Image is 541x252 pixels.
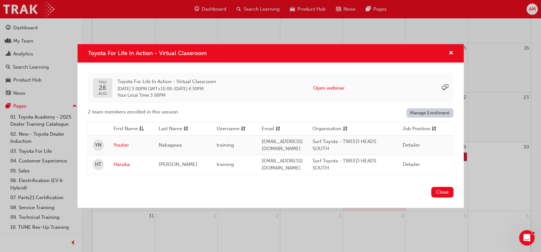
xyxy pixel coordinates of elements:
[403,125,438,133] button: Job Positionsorting-icon
[431,187,453,198] button: Close
[98,84,107,91] span: 28
[95,161,101,168] span: HT
[262,158,303,171] span: [EMAIL_ADDRESS][DOMAIN_NAME]
[217,142,234,148] span: training
[313,84,345,92] button: Open webinar
[159,125,182,133] span: Last Name
[117,78,216,98] div: -
[114,161,149,168] a: Haruka
[159,125,194,133] button: Last Namesorting-icon
[88,50,207,57] span: Toyota For Life In Action - Virtual Classroom
[114,125,149,133] button: First Nameasc-icon
[183,125,188,133] span: sorting-icon
[114,125,138,133] span: First Name
[343,125,348,133] span: sorting-icon
[98,92,107,96] span: AUG
[432,125,436,133] span: sorting-icon
[88,108,178,116] span: 2 team members enrolled in this session
[159,142,182,148] span: Nakagawa
[95,141,101,149] span: YN
[262,125,297,133] button: Emailsorting-icon
[262,139,303,152] span: [EMAIL_ADDRESS][DOMAIN_NAME]
[403,142,420,148] span: Detailer
[217,125,252,133] button: Usernamesorting-icon
[312,125,348,133] button: Organisationsorting-icon
[159,161,197,167] span: [PERSON_NAME]
[442,84,448,92] span: sessionType_ONLINE_URL-icon
[312,158,376,171] span: Surf Toyota - TWEED HEADS SOUTH
[519,230,535,246] iframe: Intercom live chat
[312,125,341,133] span: Organisation
[117,86,172,92] span: 28 Aug 2025 3:00PM GMT+10:00
[78,44,464,208] div: Toyota For Life In Action - Virtual Classroom
[98,80,107,84] span: THU
[117,78,216,85] span: Toyota For Life In Action - Virtual Classroom
[403,125,430,133] span: Job Position
[275,125,280,133] span: sorting-icon
[449,51,453,56] span: cross-icon
[114,141,149,149] a: Youhei
[406,108,453,118] a: Manage Enrollment
[139,125,144,133] span: asc-icon
[403,161,420,167] span: Detailer
[449,49,453,57] button: cross-icon
[217,125,239,133] span: Username
[117,92,216,98] span: Your Local Time : 3:00PM
[174,86,204,92] span: 28 Aug 2025 4:30PM
[241,125,246,133] span: sorting-icon
[217,161,234,167] span: training
[262,125,274,133] span: Email
[312,139,376,152] span: Surf Toyota - TWEED HEADS SOUTH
